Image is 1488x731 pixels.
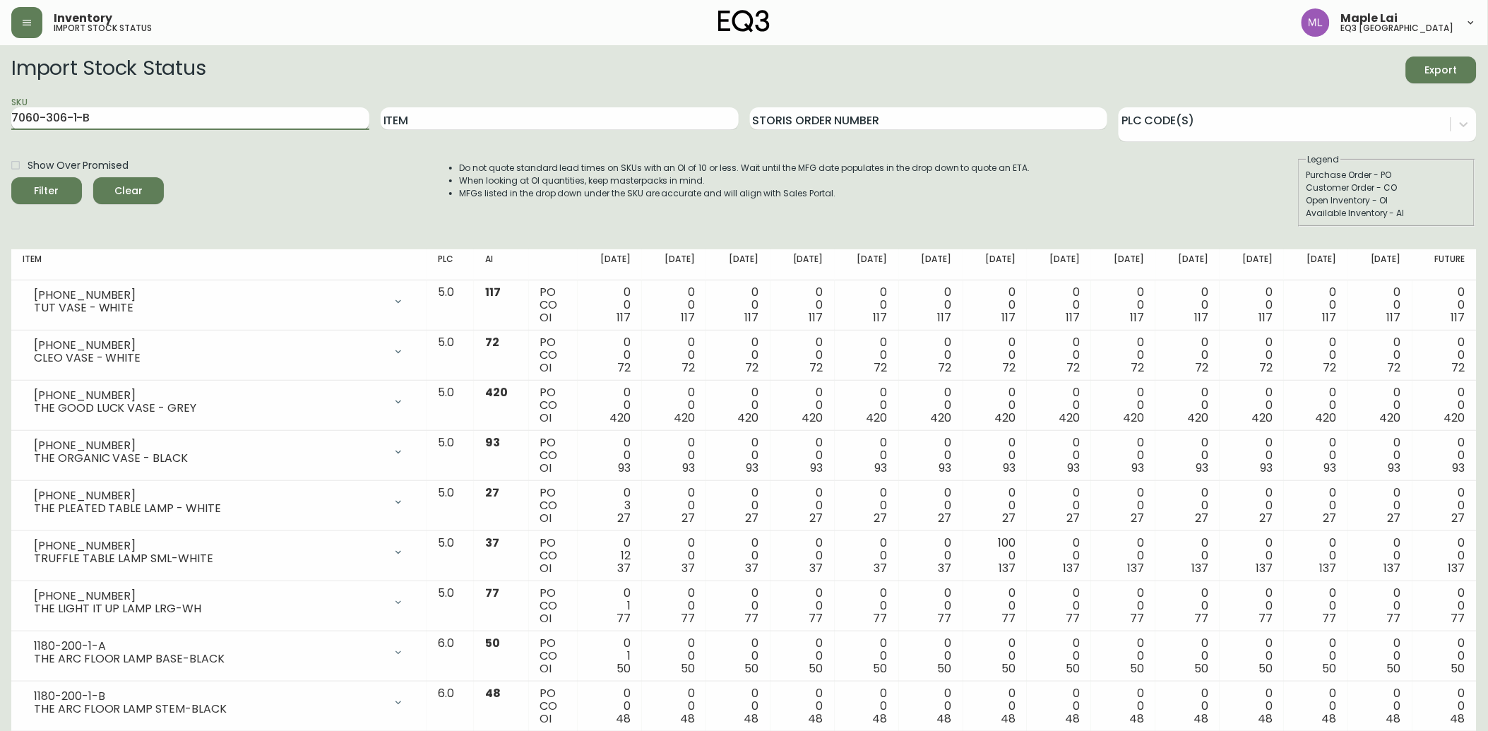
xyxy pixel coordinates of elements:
span: Show Over Promised [28,158,129,173]
th: Item [11,249,427,280]
span: 420 [674,410,695,426]
span: 27 [746,510,759,526]
span: 137 [1256,560,1273,576]
span: 27 [874,510,888,526]
div: CLEO VASE - WHITE [34,352,384,364]
div: 0 0 [1424,386,1465,424]
div: 0 0 [846,537,888,575]
div: PO CO [540,286,566,324]
th: [DATE] [578,249,642,280]
span: 93 [1388,460,1401,476]
span: 27 [1066,510,1080,526]
span: 137 [1127,560,1144,576]
th: [DATE] [1348,249,1412,280]
span: 77 [1194,610,1208,626]
span: 77 [681,610,695,626]
span: Maple Lai [1341,13,1398,24]
span: 420 [867,410,888,426]
div: 0 0 [1038,487,1080,525]
div: Open Inventory - OI [1307,194,1468,207]
span: 37 [681,560,695,576]
div: 0 0 [910,386,952,424]
div: 0 0 [653,436,695,475]
span: 93 [1004,460,1016,476]
th: [DATE] [1091,249,1155,280]
span: 27 [1003,510,1016,526]
span: 117 [1323,309,1337,326]
div: Available Inventory - AI [1307,207,1468,220]
div: 0 0 [1424,286,1465,324]
div: 0 0 [910,336,952,374]
div: PO CO [540,336,566,374]
span: 420 [995,410,1016,426]
div: 0 0 [1102,286,1144,324]
div: 0 0 [846,637,888,675]
div: 0 0 [1038,336,1080,374]
div: 0 0 [718,587,759,625]
div: 0 0 [975,436,1016,475]
div: PO CO [540,386,566,424]
span: 77 [1323,610,1337,626]
div: 0 0 [1102,436,1144,475]
div: 0 0 [1102,537,1144,575]
span: 27 [681,510,695,526]
div: PO CO [540,537,566,575]
div: 1180-200-1-A [34,640,384,653]
div: 0 0 [1167,436,1208,475]
div: [PHONE_NUMBER]THE LIGHT IT UP LAMP LRG-WH [23,587,415,618]
div: 0 0 [653,637,695,675]
td: 5.0 [427,331,474,381]
div: 0 0 [653,487,695,525]
div: 0 0 [782,286,823,324]
span: OI [540,610,552,626]
div: 0 0 [1038,286,1080,324]
div: 0 0 [1038,436,1080,475]
div: TRUFFLE TABLE LAMP SML-WHITE [34,552,384,565]
div: 0 0 [910,537,952,575]
th: [DATE] [899,249,963,280]
div: 0 0 [1295,537,1337,575]
span: 93 [485,434,500,451]
span: 27 [1452,510,1465,526]
div: PO CO [540,637,566,675]
div: 0 0 [782,537,823,575]
th: Future [1412,249,1477,280]
div: 0 0 [975,286,1016,324]
img: logo [718,10,770,32]
div: 0 0 [1424,336,1465,374]
span: 77 [1451,610,1465,626]
span: 37 [939,560,952,576]
th: [DATE] [706,249,770,280]
legend: Legend [1307,153,1341,166]
span: 37 [746,560,759,576]
div: 0 0 [718,637,759,675]
div: 0 0 [1424,587,1465,625]
div: [PHONE_NUMBER]CLEO VASE - WHITE [23,336,415,367]
div: [PHONE_NUMBER]TUT VASE - WHITE [23,286,415,317]
span: 420 [1251,410,1273,426]
span: 93 [939,460,952,476]
div: 0 0 [653,386,695,424]
span: 420 [1059,410,1080,426]
span: 117 [1258,309,1273,326]
div: 0 0 [846,487,888,525]
div: 0 0 [1038,587,1080,625]
div: 0 0 [1359,336,1401,374]
span: 137 [1320,560,1337,576]
div: 0 0 [1231,487,1273,525]
span: 117 [617,309,631,326]
span: 37 [810,560,823,576]
span: 117 [1002,309,1016,326]
span: 77 [485,585,499,601]
div: [PHONE_NUMBER]THE GOOD LUCK VASE - GREY [23,386,415,417]
th: [DATE] [1027,249,1091,280]
th: PLC [427,249,474,280]
div: 0 0 [1167,336,1208,374]
span: 77 [1002,610,1016,626]
td: 5.0 [427,581,474,631]
span: Export [1417,61,1465,79]
span: 420 [1316,410,1337,426]
span: 77 [809,610,823,626]
span: 117 [938,309,952,326]
span: 27 [1131,510,1144,526]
